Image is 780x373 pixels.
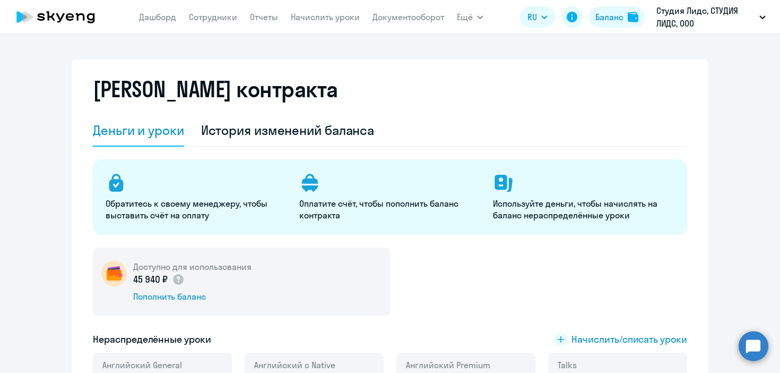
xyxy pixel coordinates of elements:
[291,12,360,22] a: Начислить уроки
[201,122,375,139] div: История изменений баланса
[299,198,480,221] p: Оплатите счёт, чтобы пополнить баланс контракта
[93,122,184,139] div: Деньги и уроки
[254,359,335,371] span: Английский с Native
[656,4,755,30] p: Студия Лидс, СТУДИЯ ЛИДС, ООО
[493,198,674,221] p: Используйте деньги, чтобы начислять на баланс нераспределённые уроки
[558,359,577,371] span: Talks
[571,333,687,346] span: Начислить/списать уроки
[102,359,182,371] span: Английский General
[651,4,771,30] button: Студия Лидс, СТУДИЯ ЛИДС, ООО
[133,261,252,273] h5: Доступно для использования
[93,77,338,102] h2: [PERSON_NAME] контракта
[457,11,473,23] span: Ещё
[520,6,555,28] button: RU
[628,12,638,22] img: balance
[101,261,127,286] img: wallet-circle.png
[133,291,252,302] div: Пополнить баланс
[139,12,176,22] a: Дашборд
[106,198,287,221] p: Обратитесь к своему менеджеру, чтобы выставить счёт на оплату
[457,6,483,28] button: Ещё
[93,333,211,346] h5: Нераспределённые уроки
[589,6,645,28] button: Балансbalance
[372,12,444,22] a: Документооборот
[527,11,537,23] span: RU
[595,11,623,23] div: Баланс
[406,359,490,371] span: Английский Premium
[189,12,237,22] a: Сотрудники
[250,12,278,22] a: Отчеты
[133,273,185,286] p: 45 940 ₽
